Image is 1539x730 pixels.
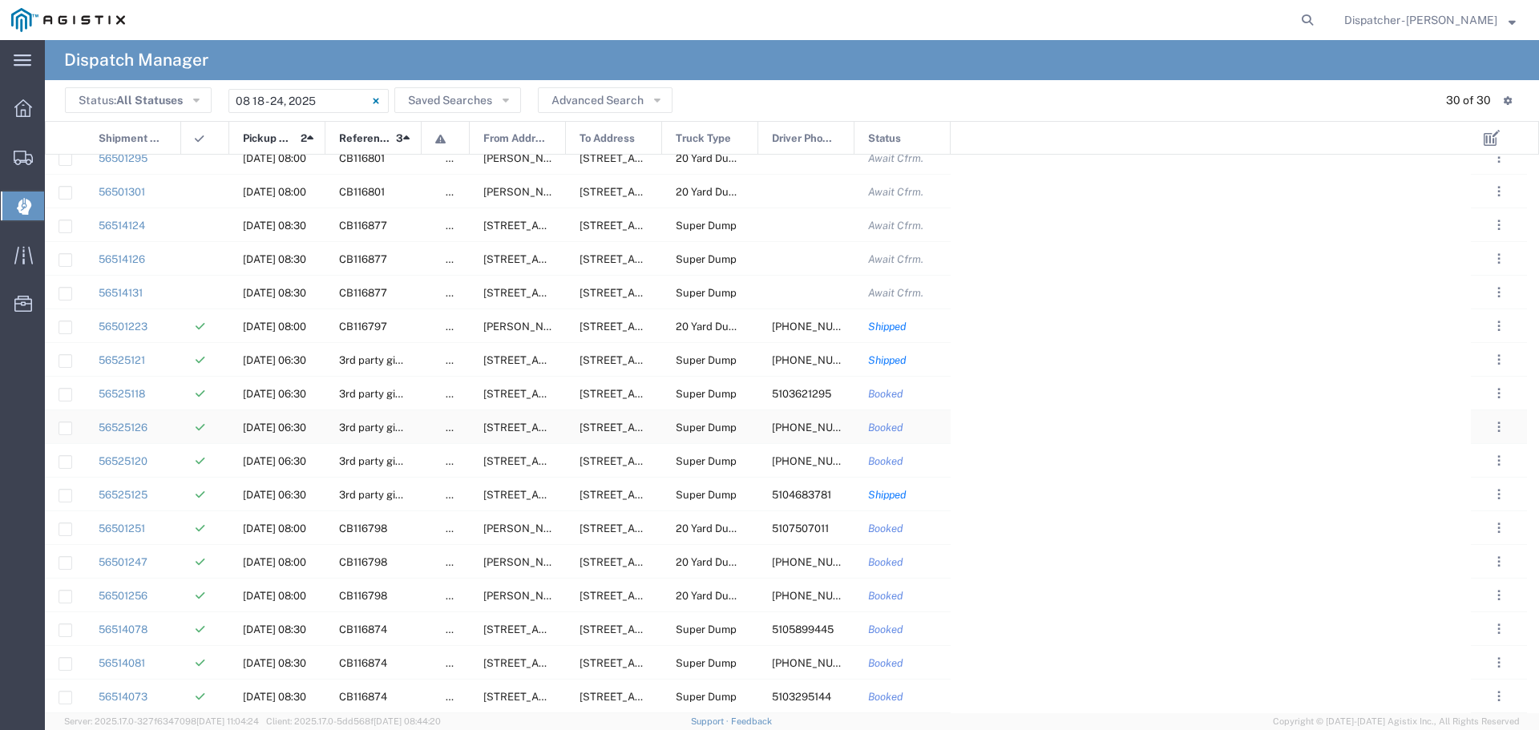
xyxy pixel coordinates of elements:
span: 31220 Lily St, Union City, California, United States [483,623,643,635]
span: Jean Dr & Rose Way, Union City, California, United States [483,590,967,602]
span: 08/19/2025, 08:00 [243,590,306,602]
span: Jean Dr & Rose Way, Union City, California, United States [483,152,967,164]
span: 510-766-8478 [772,556,866,568]
span: 3020 Delta Rd, Brentwood, California, United States [580,388,739,400]
span: . . . [1497,451,1501,470]
span: Super Dump [676,657,737,669]
span: Super Dump [676,287,737,299]
span: 08/19/2025, 06:30 [243,455,306,467]
span: . . . [1497,283,1501,302]
a: 56501251 [99,522,145,534]
span: 3rd party giveaway [339,421,431,434]
span: 08/19/2025, 08:00 [243,556,306,568]
span: CB116874 [339,657,387,669]
div: 30 of 30 [1446,92,1491,109]
span: CB116801 [339,152,385,164]
span: false [446,421,470,434]
span: false [446,186,470,198]
span: 2111 Hillcrest Ave, Antioch, California, 94509, United States [483,455,643,467]
span: false [446,455,470,467]
span: CB116797 [339,321,387,333]
span: . . . [1497,148,1501,167]
span: 510-760-3627 [772,321,866,333]
span: Booked [868,657,903,669]
span: 2111 Hillcrest Ave, Antioch, California, 94509, United States [580,186,739,198]
button: ... [1488,349,1510,371]
span: 5103295144 [772,691,831,703]
span: 08/19/2025, 08:30 [243,657,306,669]
a: 56525126 [99,421,147,434]
span: 08/19/2025, 08:00 [243,522,306,534]
span: 08/22/2025, 08:30 [243,287,306,299]
span: [DATE] 08:44:20 [374,716,441,726]
span: 20 Yard Dump Truck [676,321,774,333]
span: 3020 Delta Rd, Brentwood, California, United States [580,354,739,366]
button: Dispatcher - [PERSON_NAME] [1343,10,1517,30]
span: Super Dump [676,253,737,265]
span: Booked [868,388,903,400]
span: Booked [868,455,903,467]
span: Shipment No. [99,122,164,155]
span: 2111 Hillcrest Ave, Antioch, California, 94509, United States [483,388,643,400]
span: 3rd party giveaway [339,489,431,501]
span: false [446,522,470,534]
span: To Address [580,122,635,155]
span: 5103621295 [772,388,831,400]
span: 408-316-3364 [772,455,866,467]
span: Super Dump [676,455,737,467]
span: 1601 Dixon Landing Rd, Milpitas, California, 95035, United States [580,253,826,265]
span: . . . [1497,586,1501,605]
a: 56501247 [99,556,147,568]
button: Saved Searches [394,87,521,113]
span: Jean Dr & Rose Way, Union City, California, United States [483,321,967,333]
span: Status [868,122,901,155]
button: ... [1488,214,1510,236]
span: 1601 Dixon Landing Rd, Milpitas, California, 95035, United States [580,691,826,703]
span: . . . [1497,619,1501,639]
span: 31220 Lily St, Union City, California, United States [483,220,643,232]
a: 56525125 [99,489,147,501]
span: . . . [1497,653,1501,672]
span: CB116798 [339,556,387,568]
span: 1601 Dixon Landing Rd, Milpitas, California, 95035, United States [580,657,826,669]
span: 3020 Delta Rd, Brentwood, California, United States [580,489,739,501]
h4: Dispatch Manager [64,40,208,80]
span: Pickup Date and Time [243,122,295,155]
span: 08/18/2025, 08:00 [243,321,306,333]
span: . . . [1497,249,1501,268]
span: false [446,489,470,501]
span: . . . [1497,485,1501,504]
span: 510-387-6602 [772,657,866,669]
span: 08/22/2025, 08:30 [243,253,306,265]
span: CB116877 [339,220,387,232]
span: 3020 Delta Rd, Brentwood, California, United States [580,455,739,467]
span: 1601 Dixon Landing Rd, Milpitas, California, 95035, United States [580,220,826,232]
button: ... [1488,651,1510,674]
span: Server: 2025.17.0-327f6347098 [64,716,259,726]
span: 08/19/2025, 06:30 [243,354,306,366]
span: . . . [1497,687,1501,706]
a: 56501295 [99,152,147,164]
span: 5105899445 [772,623,834,635]
span: 1601 Dixon Landing Rd, Milpitas, California, 95035, United States [580,623,826,635]
span: 31220 Lily St, Union City, California, United States [483,691,643,703]
span: 08/19/2025, 08:30 [243,623,306,635]
span: Truck Type [676,122,731,155]
span: 5107507011 [772,522,829,534]
span: 08/19/2025, 06:30 [243,388,306,400]
a: 56501301 [99,186,145,198]
span: false [446,220,470,232]
span: 08/19/2025, 06:30 [243,489,306,501]
span: Await Cfrm. [868,253,923,265]
a: 56514078 [99,623,147,635]
span: Jean Dr & Rose Way, Union City, California, United States [483,522,967,534]
button: ... [1488,685,1510,708]
span: Await Cfrm. [868,287,923,299]
span: 2111 Hillcrest Ave, Antioch, California, 94509, United States [580,152,739,164]
button: ... [1488,315,1510,337]
a: 56525121 [99,354,145,366]
span: All Statuses [116,94,183,107]
span: false [446,321,470,333]
button: ... [1488,382,1510,405]
span: Super Dump [676,691,737,703]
